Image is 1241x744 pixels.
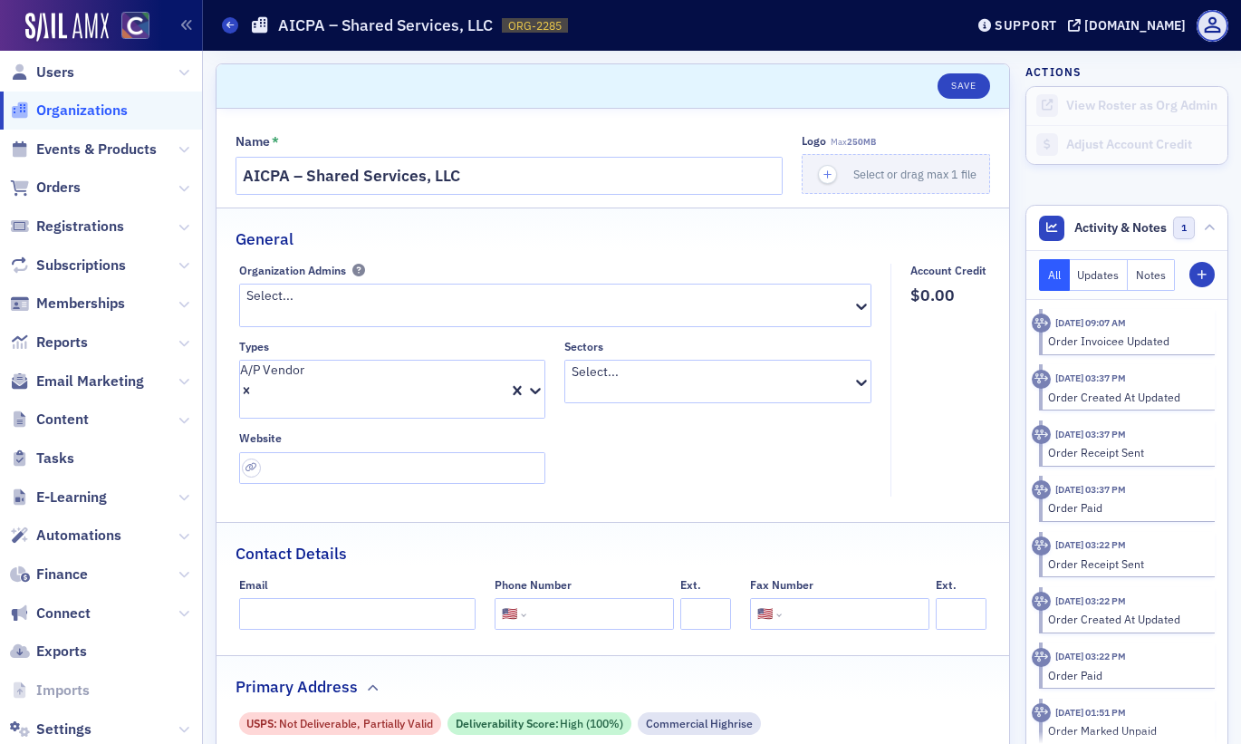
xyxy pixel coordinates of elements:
span: Memberships [36,294,125,314]
h1: AICPA – Shared Services, LLC [278,14,493,36]
button: [DOMAIN_NAME] [1068,19,1192,32]
a: Users [10,63,74,82]
img: SailAMX [25,13,109,42]
div: USPS: Not Deliverable, Partially Valid [239,712,441,735]
div: Organization Admins [239,264,346,277]
span: Reports [36,333,88,353]
div: Fax Number [750,578,813,592]
a: Finance [10,565,88,585]
a: Imports [10,681,90,701]
time: 9/5/2024 09:07 AM [1055,316,1126,329]
button: Select or drag max 1 file [802,154,990,194]
div: Select... [572,362,851,382]
a: Reports [10,333,88,353]
div: Select... [246,286,851,305]
div: A/P Vendor [240,361,402,380]
div: Activity [1032,370,1051,389]
span: 250MB [847,136,876,148]
div: Activity [1032,592,1051,611]
a: Exports [10,642,87,662]
div: 🇺🇸 [757,604,773,623]
span: USPS : [246,715,279,731]
span: Users [36,63,74,82]
div: Activity [1032,314,1051,333]
div: Order Receipt Sent [1048,556,1203,572]
a: Content [10,410,89,430]
div: Order Paid [1048,667,1203,683]
div: Website [239,431,282,445]
a: Registrations [10,217,124,237]
div: Order Marked Unpaid [1048,722,1203,739]
span: Orders [36,178,81,198]
a: Automations [10,526,121,546]
div: Activity [1032,648,1051,667]
h2: Contact Details [236,542,347,565]
div: Logo [802,134,826,148]
a: Events & Products [10,140,157,159]
a: E-Learning [10,488,107,507]
span: Profile [1197,10,1228,42]
time: 6/7/2024 03:22 PM [1055,650,1126,662]
div: Order Paid [1048,499,1203,516]
a: Tasks [10,449,74,469]
div: Name [236,134,270,150]
time: 6/7/2024 03:37 PM [1055,428,1126,440]
time: 6/7/2024 03:37 PM [1055,372,1126,384]
span: Activity & Notes [1074,218,1167,237]
abbr: This field is required [272,134,279,150]
span: Exports [36,642,87,662]
div: Activity [1032,703,1051,722]
span: 1 [1173,217,1196,239]
div: Support [995,17,1057,34]
time: 6/7/2024 01:51 PM [1055,706,1126,719]
a: Email Marketing [10,372,144,391]
div: Order Created At Updated [1048,389,1203,405]
div: Commercial Highrise [638,712,761,735]
div: Order Invoicee Updated [1048,333,1203,349]
button: Updates [1070,259,1129,291]
span: Email Marketing [36,372,144,391]
span: ORG-2285 [508,18,562,34]
div: Ext. [680,578,701,592]
div: Types [239,340,269,353]
time: 6/7/2024 03:37 PM [1055,483,1126,496]
div: Phone Number [495,578,572,592]
a: Orders [10,178,81,198]
time: 6/7/2024 03:22 PM [1055,538,1126,551]
span: Automations [36,526,121,546]
a: Settings [10,720,91,739]
a: Organizations [10,101,128,121]
button: Notes [1128,259,1175,291]
div: Order Created At Updated [1048,611,1203,627]
div: Adjust Account Credit [1066,137,1218,153]
span: Events & Products [36,140,157,159]
button: Save [938,73,989,99]
div: Activity [1032,425,1051,444]
h4: Actions [1025,63,1082,80]
span: Organizations [36,101,128,121]
span: Finance [36,565,88,585]
div: Ext. [936,578,957,592]
div: Email [239,578,268,592]
div: Activity [1032,480,1051,499]
div: Remove A/P Vendor [240,380,402,399]
div: [DOMAIN_NAME] [1084,17,1186,34]
a: Connect [10,604,91,623]
a: Adjust Account Credit [1026,125,1227,164]
div: Sectors [564,340,603,353]
span: Deliverability Score : [456,715,561,731]
span: Subscriptions [36,256,126,275]
span: E-Learning [36,488,107,507]
a: Subscriptions [10,256,126,275]
a: Memberships [10,294,125,314]
img: SailAMX [121,12,149,40]
div: Deliverability Score: High (100%) [447,712,631,735]
span: Settings [36,720,91,739]
div: 🇺🇸 [502,604,517,623]
div: Account Credit [910,264,986,277]
div: Activity [1032,536,1051,556]
time: 6/7/2024 03:22 PM [1055,594,1126,607]
span: Select or drag max 1 file [853,167,976,181]
div: Order Receipt Sent [1048,444,1203,460]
